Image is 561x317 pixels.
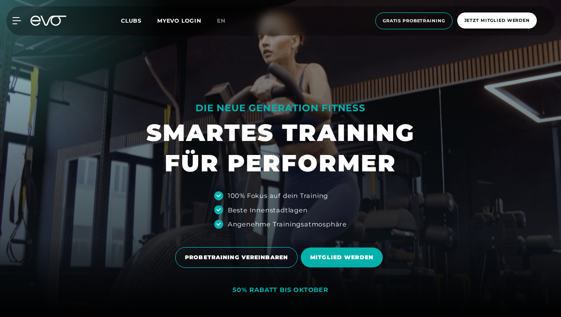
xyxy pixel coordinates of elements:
[185,253,288,262] span: PROBETRAINING VEREINBAREN
[233,286,328,294] div: 50% RABATT BIS OKTOBER
[217,16,235,25] a: en
[310,253,373,262] span: MITGLIED WERDEN
[175,241,301,274] a: PROBETRAINING VEREINBAREN
[455,12,539,29] a: Jetzt Mitglied werden
[217,17,225,24] span: en
[146,118,415,178] h1: SMARTES TRAINING FÜR PERFORMER
[121,17,142,24] span: Clubs
[373,12,455,29] a: Gratis Probetraining
[301,242,386,273] a: MITGLIED WERDEN
[383,18,445,24] span: Gratis Probetraining
[121,17,157,24] a: Clubs
[228,191,328,200] div: 100% Fokus auf dein Training
[228,219,347,229] div: Angenehme Trainingsatmosphäre
[157,17,201,24] a: MYEVO LOGIN
[464,17,530,24] span: Jetzt Mitglied werden
[146,102,415,114] div: DIE NEUE GENERATION FITNESS
[228,205,308,215] div: Beste Innenstadtlagen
